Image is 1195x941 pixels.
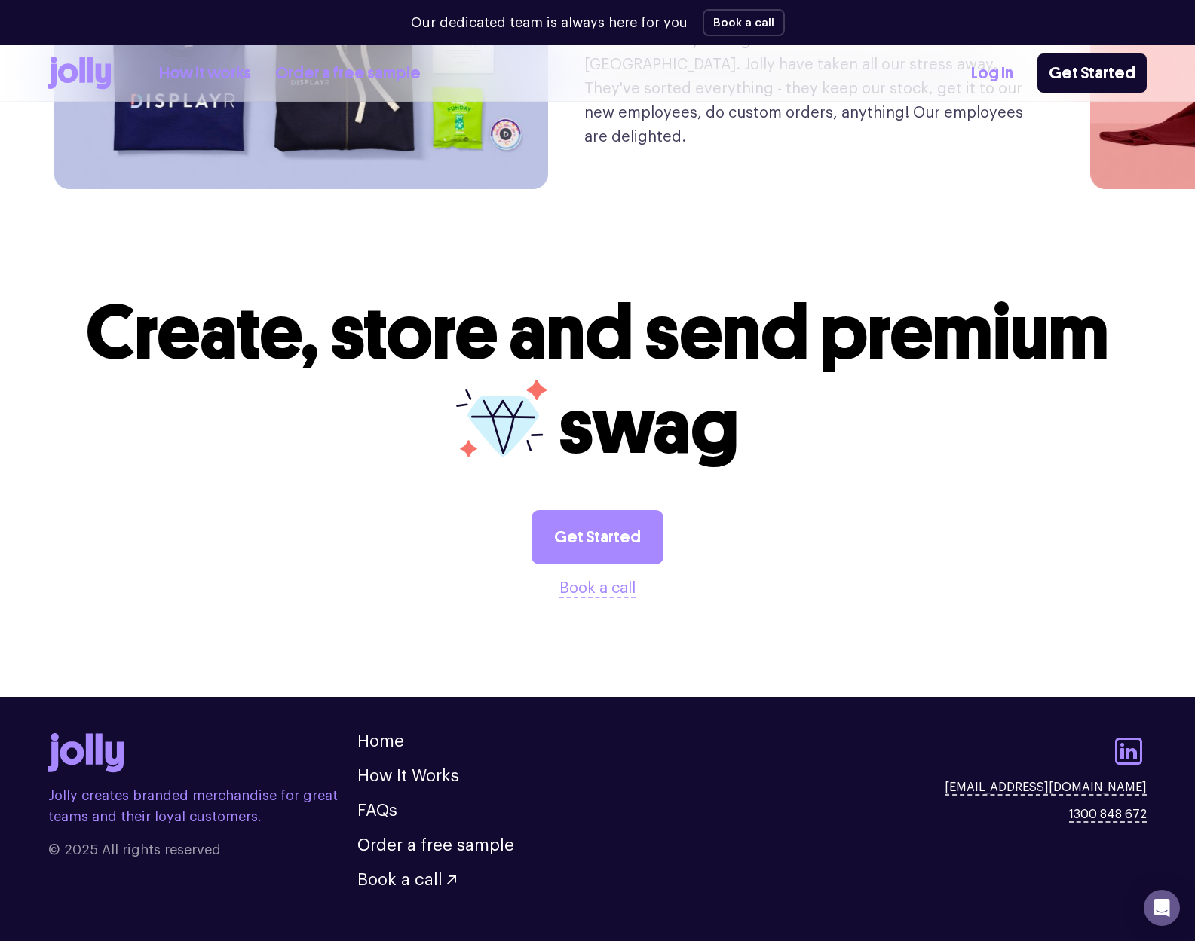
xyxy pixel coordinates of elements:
[1037,53,1147,93] a: Get Started
[357,802,397,819] a: FAQs
[275,61,421,86] a: Order a free sample
[357,733,404,750] a: Home
[86,287,1109,378] span: Create, store and send premium
[48,785,357,827] p: Jolly creates branded merchandise for great teams and their loyal customers.
[48,839,357,860] span: © 2025 All rights reserved
[532,510,663,564] a: Get Started
[559,381,739,472] span: swag
[357,872,443,888] span: Book a call
[357,768,459,784] a: How It Works
[703,9,785,36] button: Book a call
[357,837,514,854] a: Order a free sample
[559,576,636,600] button: Book a call
[945,778,1147,796] a: [EMAIL_ADDRESS][DOMAIN_NAME]
[159,61,251,86] a: How it works
[1069,805,1147,823] a: 1300 848 672
[357,872,456,888] button: Book a call
[1144,890,1180,926] div: Open Intercom Messenger
[971,61,1013,86] a: Log In
[411,13,688,33] p: Our dedicated team is always here for you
